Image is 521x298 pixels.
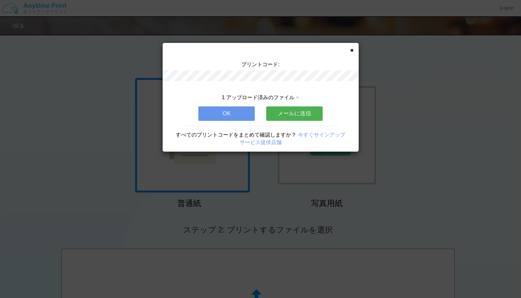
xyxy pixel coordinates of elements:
[176,132,296,138] span: すべてのプリントコードをまとめて確認しますか？
[298,132,345,138] a: 今すぐサインアップ
[266,106,323,121] button: メールに送信
[222,95,294,100] span: 1 アップロード済みのファイル
[241,62,279,67] span: プリントコード:
[198,106,255,121] button: OK
[240,140,282,145] a: サービス提供店舗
